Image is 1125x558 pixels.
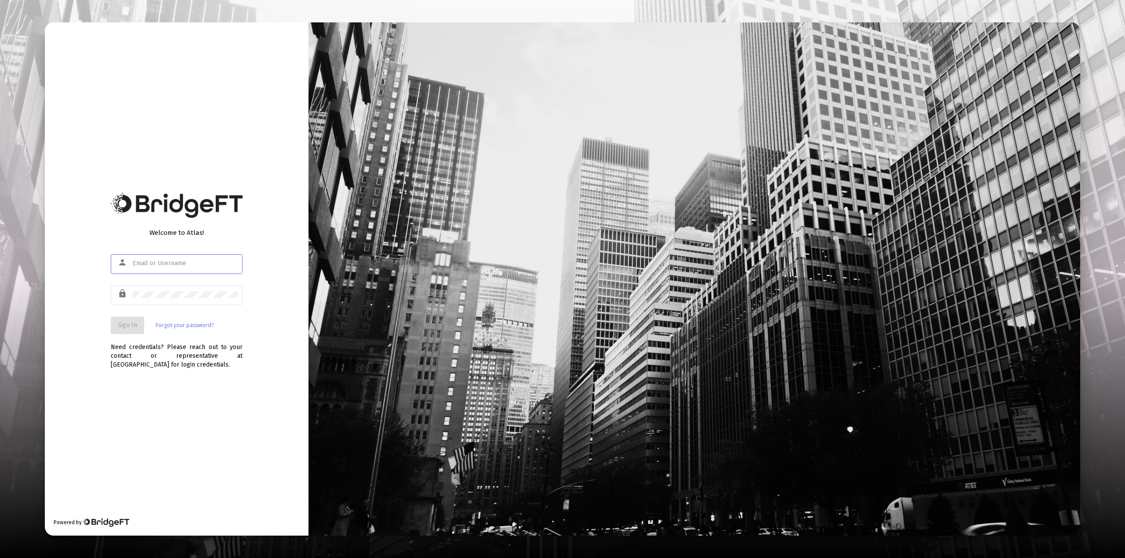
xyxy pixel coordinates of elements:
mat-icon: person [118,257,128,268]
img: Bridge Financial Technology Logo [83,518,129,527]
span: Sign In [118,321,137,329]
input: Email or Username [133,260,238,267]
div: Welcome to Atlas! [111,228,243,237]
mat-icon: lock [118,288,128,299]
a: Forgot your password? [156,321,214,330]
div: Need credentials? Please reach out to your contact or representative at [GEOGRAPHIC_DATA] for log... [111,334,243,369]
button: Sign In [111,317,144,334]
img: Bridge Financial Technology Logo [111,193,243,218]
div: Powered by [54,518,129,527]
